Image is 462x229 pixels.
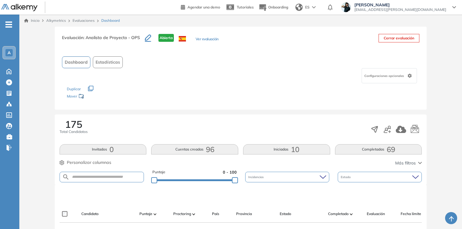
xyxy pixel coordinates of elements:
[354,2,446,7] span: [PERSON_NAME]
[179,36,186,41] img: ESP
[364,74,405,78] span: Configuraciones opcionales
[8,50,11,55] span: A
[367,211,385,217] span: Evaluación
[354,7,446,12] span: [EMAIL_ADDRESS][PERSON_NAME][DOMAIN_NAME]
[73,18,95,23] a: Evaluaciones
[60,129,88,134] span: Total Candidatos
[65,119,82,129] span: 175
[65,59,88,65] span: Dashboard
[212,211,219,217] span: País
[243,144,330,154] button: Iniciadas10
[62,56,90,68] button: Dashboard
[268,5,288,9] span: Onboarding
[158,34,174,42] span: Abierta
[67,91,127,102] div: Mover
[350,213,353,215] img: [missing "en.ARROW_ALT" translation]
[93,56,123,68] button: Estadísticas
[83,35,140,40] span: : Analista de Proyecto - OPS
[259,1,288,14] button: Onboarding
[181,3,220,10] a: Agendar una demo
[312,6,316,8] img: arrow
[236,211,252,217] span: Provincia
[62,173,70,181] img: SEARCH_ALT
[341,175,352,179] span: Estado
[152,169,165,175] span: Puntaje
[335,144,422,154] button: Completadas69
[101,18,120,23] span: Dashboard
[305,5,310,10] span: ES
[295,4,303,11] img: world
[60,159,111,166] button: Personalizar columnas
[5,24,12,25] i: -
[248,175,265,179] span: Incidencias
[328,211,349,217] span: Completado
[96,59,120,65] span: Estadísticas
[223,169,237,175] span: 0 - 100
[338,172,422,182] div: Estado
[379,34,419,42] button: Cerrar evaluación
[46,18,66,23] span: Alkymetrics
[139,211,152,217] span: Puntaje
[67,159,111,166] span: Personalizar columnas
[362,68,417,83] div: Configuraciones opcionales
[401,211,421,217] span: Fecha límite
[237,5,254,9] span: Tutoriales
[81,211,99,217] span: Candidato
[24,18,40,23] a: Inicio
[192,213,195,215] img: [missing "en.ARROW_ALT" translation]
[1,4,37,12] img: Logo
[154,213,157,215] img: [missing "en.ARROW_ALT" translation]
[62,34,145,47] h3: Evaluación
[151,144,238,154] button: Cuentas creadas96
[173,211,191,217] span: Proctoring
[245,172,329,182] div: Incidencias
[187,5,220,9] span: Agendar una demo
[60,144,147,154] button: Invitados0
[280,211,291,217] span: Estado
[196,36,219,43] button: Ver evaluación
[395,160,422,166] button: Más filtros
[67,87,81,91] span: Duplicar
[395,160,416,166] span: Más filtros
